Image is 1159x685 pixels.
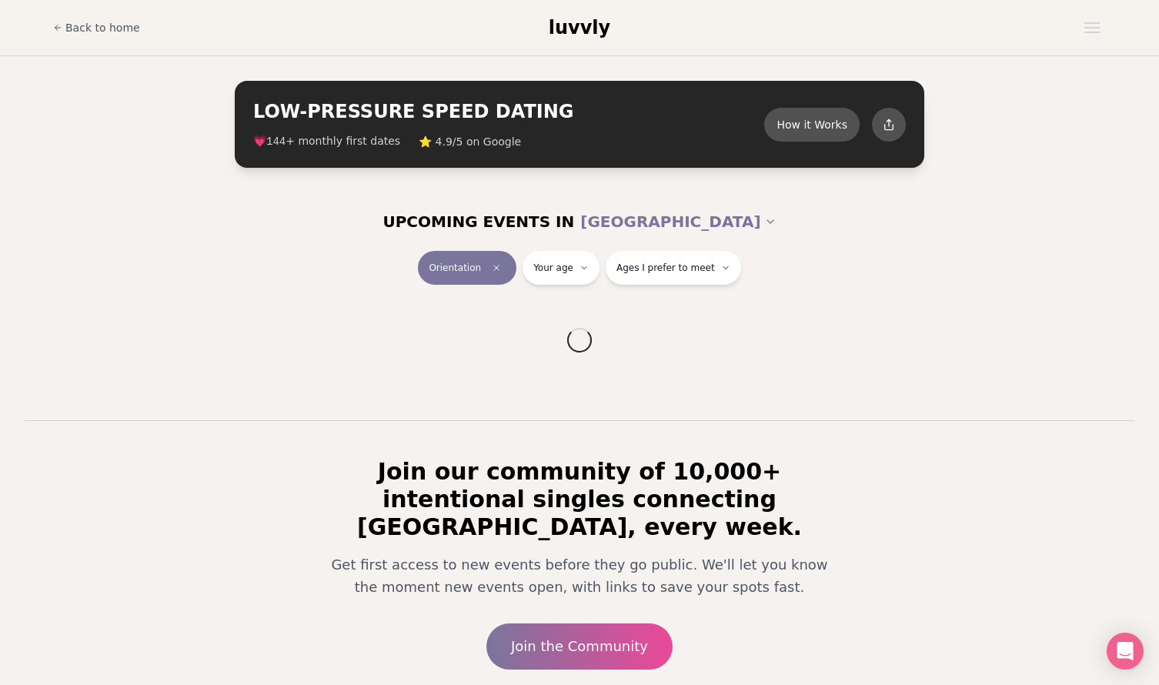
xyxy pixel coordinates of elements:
[486,623,673,670] a: Join the Community
[606,251,741,285] button: Ages I prefer to meet
[533,262,573,274] span: Your age
[523,251,600,285] button: Your age
[253,133,400,149] span: 💗 + monthly first dates
[1107,633,1144,670] div: Open Intercom Messenger
[487,259,506,277] span: Clear event type filter
[321,553,838,599] p: Get first access to new events before they go public. We'll let you know the moment new events op...
[418,251,516,285] button: OrientationClear event type filter
[549,17,610,38] span: luvvly
[65,20,140,35] span: Back to home
[549,15,610,40] a: luvvly
[419,134,521,149] span: ⭐ 4.9/5 on Google
[764,108,860,142] button: How it Works
[53,12,140,43] a: Back to home
[616,262,715,274] span: Ages I prefer to meet
[309,458,850,541] h2: Join our community of 10,000+ intentional singles connecting [GEOGRAPHIC_DATA], every week.
[580,205,776,239] button: [GEOGRAPHIC_DATA]
[429,262,481,274] span: Orientation
[382,211,574,232] span: UPCOMING EVENTS IN
[266,135,286,148] span: 144
[1078,16,1106,39] button: Open menu
[253,99,764,124] h2: LOW-PRESSURE SPEED DATING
